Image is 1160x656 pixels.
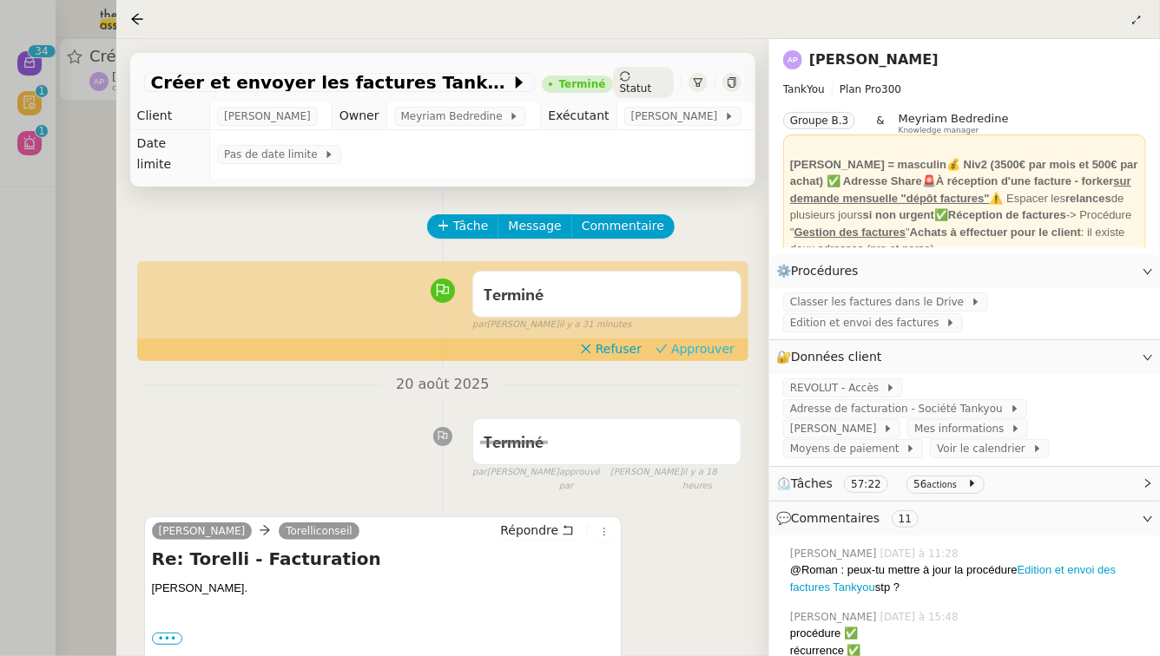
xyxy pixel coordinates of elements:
span: Knowledge manager [899,126,979,135]
span: Créer et envoyer les factures Tankyou [151,74,511,91]
td: Client [130,102,210,130]
button: Message [498,214,571,239]
a: [PERSON_NAME] [152,523,253,539]
div: [PERSON_NAME]. [152,580,615,647]
span: 56 [913,478,926,490]
span: Commentaire [582,216,664,236]
span: Commentaires [791,511,880,525]
span: [PERSON_NAME] [790,609,880,625]
span: Terminé [484,436,544,451]
td: Exécutant [541,102,616,130]
nz-tag: 11 [892,510,919,528]
span: Données client [791,350,882,364]
span: Répondre [500,522,558,539]
span: 💬 [776,511,926,525]
h4: Re: Torelli - Facturation [152,547,615,571]
span: [PERSON_NAME] [631,108,724,125]
a: Torelliconseil [279,523,359,539]
span: Voir le calendrier [937,440,1031,457]
div: 💬Commentaires 11 [769,502,1160,535]
span: TankYou [783,83,825,95]
span: Procédures [791,264,859,278]
span: Plan Pro [840,83,881,95]
span: ⏲️ [776,476,992,490]
span: Statut [620,82,652,95]
span: il y a 18 heures [682,465,741,494]
button: Refuser [573,339,649,358]
span: Pas de date limite [224,146,324,163]
app-user-label: Knowledge manager [899,112,1009,134]
span: par [472,318,487,332]
span: [PERSON_NAME] [790,420,883,437]
span: Mes informations [914,420,1011,437]
div: Terminé [559,79,606,89]
nz-tag: 57:22 [844,476,888,493]
span: Moyens de paiement [790,440,906,457]
span: Approuver [671,340,735,358]
span: Tâches [791,476,833,490]
td: Owner [332,102,386,130]
div: ⚠️ Espacer les de plusieurs jours -> Procédure " " : il existe deux adresses (pro et perso) [790,156,1139,258]
span: Adresse de facturation - Société Tankyou [790,400,1010,417]
span: & [876,112,884,134]
small: [PERSON_NAME] [472,318,631,332]
span: [DATE] à 15:48 [880,609,962,625]
strong: relances [1065,192,1111,205]
span: [PERSON_NAME] [224,108,311,125]
span: il y a 31 minutes [559,318,632,332]
div: @Roman : peux-tu mettre à jour la procédure stp ? [790,561,1146,595]
strong: si non urgent✅Réception de factures [863,208,1066,221]
span: 20 août 2025 [382,373,503,397]
div: ⚙️Procédures [769,254,1160,288]
span: par [472,465,487,494]
nz-tag: Groupe B.3 [783,112,855,129]
u: sur demande mensuelle "dépôt factures" [790,174,1131,205]
span: Refuser [596,340,642,358]
div: ⏲️Tâches 57:22 56actions [769,467,1160,501]
button: Approuver [649,339,741,358]
span: Classer les factures dans le Drive [790,293,971,311]
label: ••• [152,633,183,645]
span: Message [508,216,561,236]
u: Gestion des factures [794,226,906,239]
span: REVOLUT - Accès [790,379,886,397]
td: Date limite [130,130,210,178]
span: approuvé par [559,465,610,494]
button: Commentaire [571,214,675,239]
div: 🔐Données client [769,340,1160,374]
span: Tâche [453,216,489,236]
span: ⚙️ [776,261,867,281]
span: [DATE] à 11:28 [880,546,962,561]
span: 🔐 [776,347,889,367]
span: Meyriam Bedredine [899,112,1009,125]
img: svg [783,50,802,69]
span: 300 [881,83,901,95]
span: [PERSON_NAME] [790,546,880,561]
a: [PERSON_NAME] [809,51,939,68]
span: Meyriam Bedredine [401,108,510,125]
div: procédure ✅ [790,625,1146,642]
small: [PERSON_NAME] [PERSON_NAME] [472,465,741,494]
a: Edition et envoi des factures Tankyou [790,563,1116,594]
small: actions [927,480,958,489]
span: Terminé [484,288,544,304]
button: Tâche [427,214,499,239]
strong: [PERSON_NAME] = masculin💰 Niv2 (3500€ par mois et 500€ par achat) ✅ Adresse Share🚨À réception d'u... [790,158,1138,205]
button: Répondre [494,521,580,540]
strong: Achats à effectuer pour le client [910,226,1081,239]
span: Edition et envoi des factures [790,314,946,331]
